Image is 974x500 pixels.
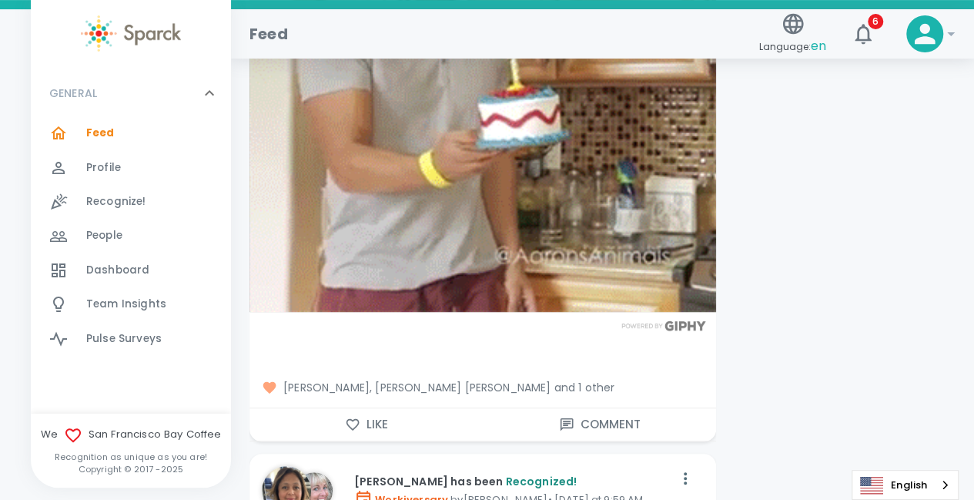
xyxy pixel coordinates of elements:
a: Recognize! [31,185,231,219]
a: Dashboard [31,253,231,287]
button: 6 [845,15,882,52]
p: Recognition as unique as you are! [31,451,231,463]
span: Dashboard [86,263,149,278]
button: Like [249,408,483,441]
span: Recognize! [86,194,146,210]
span: [PERSON_NAME], [PERSON_NAME] [PERSON_NAME] and 1 other [262,380,704,395]
a: English [852,471,958,499]
a: Sparck logo [31,15,231,52]
img: Powered by GIPHY [618,320,710,331]
img: Sparck logo [81,15,181,52]
a: Profile [31,151,231,185]
span: We San Francisco Bay Coffee [31,426,231,445]
a: People [31,219,231,253]
h1: Feed [249,22,288,46]
span: Language: [759,36,826,57]
span: Recognized! [505,474,577,489]
p: GENERAL [49,86,97,101]
div: GENERAL [31,70,231,116]
p: [PERSON_NAME] has been [354,474,673,489]
span: People [86,228,122,243]
a: Feed [31,116,231,150]
span: Profile [86,160,121,176]
span: Pulse Surveys [86,331,162,347]
a: Team Insights [31,287,231,321]
aside: Language selected: English [852,470,959,500]
button: Language:en [753,7,832,62]
button: Comment [483,408,716,441]
span: Team Insights [86,297,166,312]
span: Feed [86,126,115,141]
p: Copyright © 2017 - 2025 [31,463,231,475]
span: 6 [868,14,883,29]
div: Language [852,470,959,500]
span: en [811,37,826,55]
div: GENERAL [31,116,231,362]
a: Pulse Surveys [31,322,231,356]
